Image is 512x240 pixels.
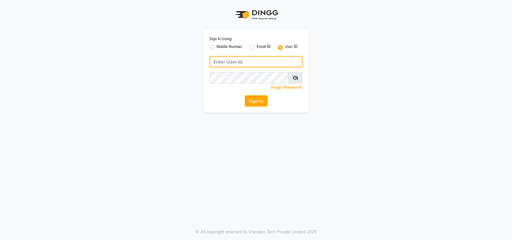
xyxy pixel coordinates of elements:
[217,44,243,51] label: Mobile Number
[245,95,268,107] button: Sign In
[210,36,232,42] label: Sign In Using:
[210,72,289,84] input: Username
[285,44,298,51] label: User ID
[257,44,271,51] label: Email ID
[210,56,303,67] input: Username
[271,85,303,90] a: Forgot Password?
[232,6,280,24] img: logo1.svg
